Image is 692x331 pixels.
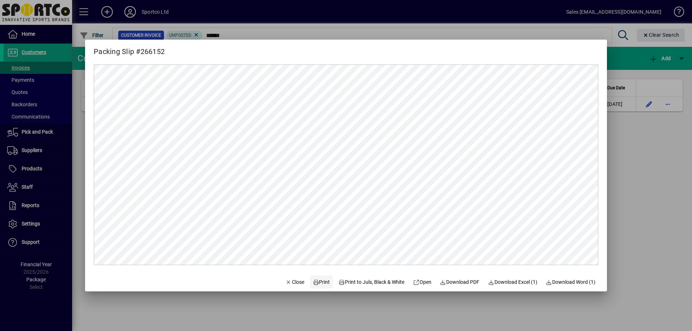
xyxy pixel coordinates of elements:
span: Print to Juls, Black & White [339,278,405,286]
span: Close [285,278,304,286]
a: Download PDF [437,276,483,288]
span: Download Word (1) [546,278,596,286]
span: Download PDF [440,278,480,286]
button: Download Word (1) [543,276,599,288]
button: Close [283,276,307,288]
a: Open [410,276,434,288]
span: Print [313,278,330,286]
span: Open [413,278,431,286]
h2: Packing Slip #266152 [85,40,173,57]
button: Print [310,276,333,288]
button: Print to Juls, Black & White [336,276,408,288]
button: Download Excel (1) [485,276,540,288]
span: Download Excel (1) [488,278,537,286]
